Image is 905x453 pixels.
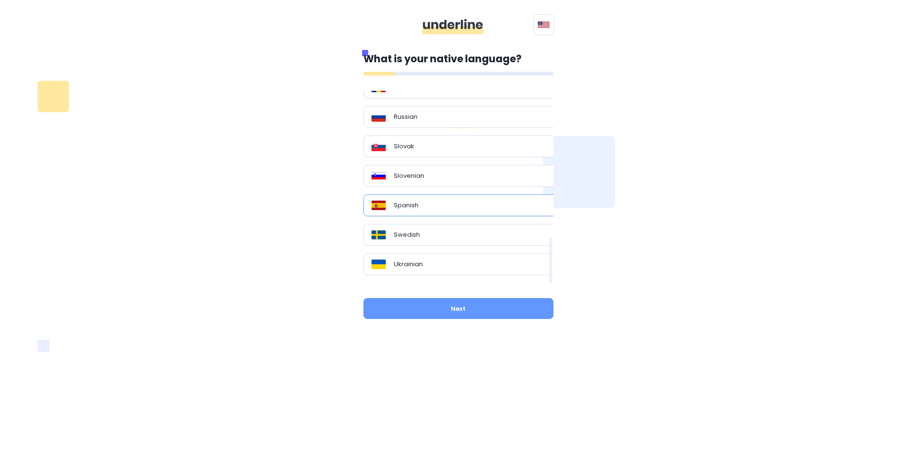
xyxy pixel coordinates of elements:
p: Slovak [394,142,414,151]
p: Swedish [394,230,420,240]
p: Slovenian [394,171,424,181]
img: Flag_of_Spain.svg [372,201,386,210]
p: Russian [394,112,418,122]
p: Spanish [394,201,419,210]
button: Next [363,298,553,319]
img: Flag_of_Sweden.svg [372,230,386,240]
img: Flag_of_Slovakia.svg [372,142,386,151]
img: Flag_of_Slovenia.svg [372,171,386,181]
img: Flag_of_Ukraine.svg [372,260,386,269]
img: ddgMu+Zv+CXDCfumCWfsmuPlDdRfDDxAd9LAAAAAAElFTkSuQmCC [422,19,483,34]
img: svg+xml;base64,PHN2ZyB4bWxucz0iaHR0cDovL3d3dy53My5vcmcvMjAwMC9zdmciIHhtbG5zOnhsaW5rPSJodHRwOi8vd3... [538,21,550,29]
p: Ukrainian [394,260,423,269]
p: What is your native language? [363,51,553,67]
img: Flag_of_Russia.svg [372,112,386,122]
